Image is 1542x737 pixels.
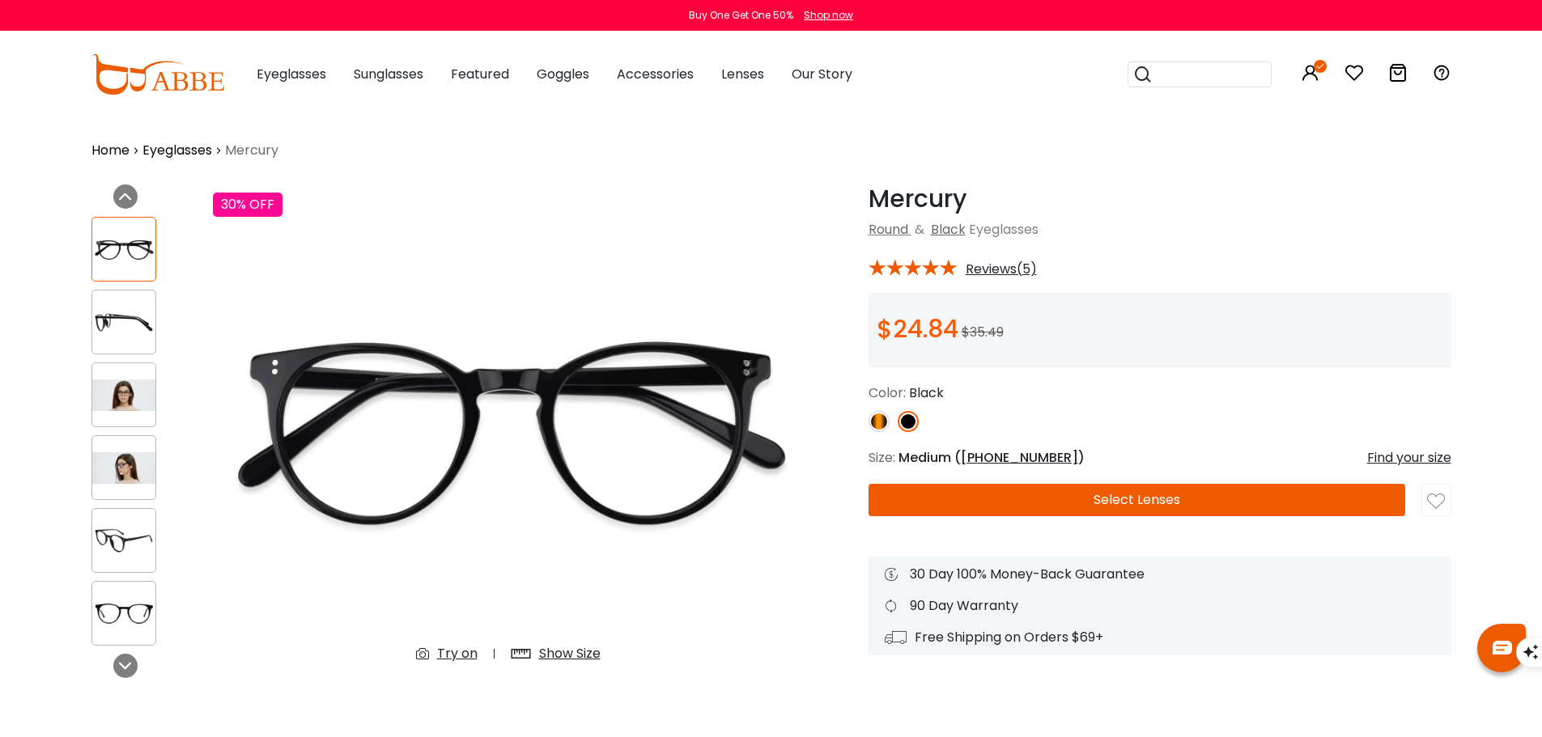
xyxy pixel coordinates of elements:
span: Accessories [617,65,694,83]
img: Mercury Black Acetate Eyeglasses , UniversalBridgeFit Frames from ABBE Glasses [92,379,155,411]
div: 30% OFF [213,193,282,217]
h1: Mercury [869,184,1451,214]
div: 30 Day 100% Money-Back Guarantee [885,565,1435,584]
a: Home [91,141,130,160]
img: Mercury Black Acetate Eyeglasses , UniversalBridgeFit Frames from ABBE Glasses [92,598,155,629]
span: $24.84 [877,311,958,346]
img: Mercury Black Acetate Eyeglasses , UniversalBridgeFit Frames from ABBE Glasses [92,525,155,557]
a: Round [869,220,908,239]
span: Featured [451,65,509,83]
div: Try on [437,644,478,663]
img: like [1427,493,1445,510]
span: Sunglasses [354,65,423,83]
img: Mercury Black Acetate Eyeglasses , UniversalBridgeFit Frames from ABBE Glasses [213,184,804,676]
img: Mercury Black Acetate Eyeglasses , UniversalBridgeFit Frames from ABBE Glasses [92,234,155,265]
span: [PHONE_NUMBER] [961,448,1078,467]
div: Buy One Get One 50% [689,8,793,23]
img: Mercury Black Acetate Eyeglasses , UniversalBridgeFit Frames from ABBE Glasses [92,307,155,338]
span: Eyeglasses [969,220,1039,239]
a: Shop now [796,8,853,22]
img: abbeglasses.com [91,54,224,95]
span: Eyeglasses [257,65,326,83]
span: Color: [869,383,906,402]
span: Reviews(5) [966,262,1037,277]
span: Goggles [537,65,589,83]
span: Black [909,383,944,402]
div: 90 Day Warranty [885,596,1435,616]
span: Lenses [721,65,764,83]
span: $35.49 [962,323,1004,341]
span: Size: [869,448,895,467]
img: Mercury Black Acetate Eyeglasses , UniversalBridgeFit Frames from ABBE Glasses [92,452,155,484]
span: Mercury [225,141,278,160]
img: chat [1493,641,1512,654]
div: Show Size [539,644,601,663]
a: Eyeglasses [142,141,212,160]
button: Select Lenses [869,484,1405,516]
div: Shop now [804,8,853,23]
span: & [911,220,928,239]
span: Our Story [792,65,852,83]
div: Free Shipping on Orders $69+ [885,628,1435,647]
div: Find your size [1367,448,1451,468]
a: Black [931,220,966,239]
span: Medium ( ) [898,448,1085,467]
